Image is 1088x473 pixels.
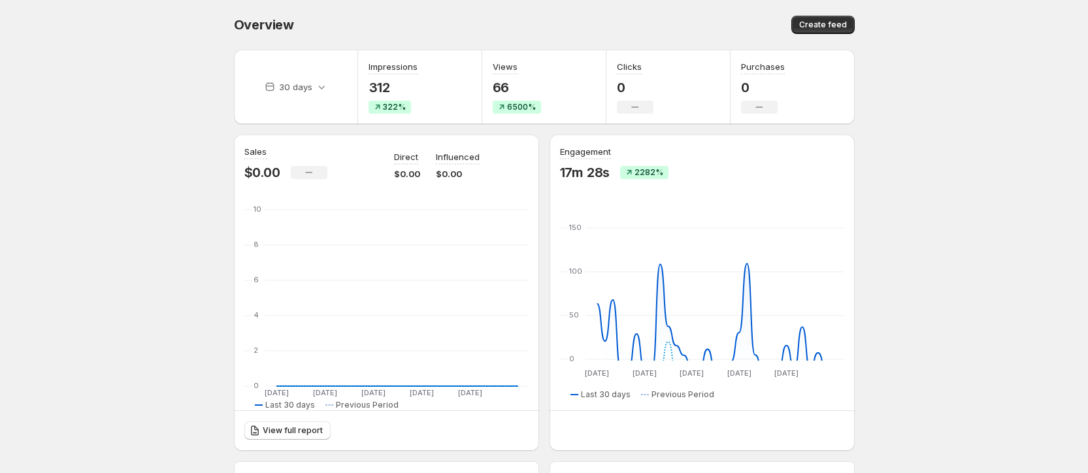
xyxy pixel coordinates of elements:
p: 30 days [279,80,312,93]
text: [DATE] [632,368,656,378]
span: Overview [234,17,294,33]
p: 0 [617,80,653,95]
span: Previous Period [336,400,399,410]
p: $0.00 [394,167,420,180]
p: 0 [741,80,785,95]
a: View full report [244,421,331,440]
span: 6500% [507,102,536,112]
h3: Impressions [369,60,418,73]
span: 2282% [635,167,663,178]
p: $0.00 [244,165,280,180]
text: [DATE] [727,368,751,378]
span: Last 30 days [265,400,315,410]
h3: Clicks [617,60,642,73]
span: View full report [263,425,323,436]
text: 6 [254,275,259,284]
text: 8 [254,240,259,249]
text: [DATE] [680,368,704,378]
text: [DATE] [361,388,385,397]
text: 4 [254,310,259,319]
p: 66 [493,80,541,95]
text: [DATE] [264,388,288,397]
text: 0 [569,354,574,363]
p: 17m 28s [560,165,610,180]
p: Direct [394,150,418,163]
p: Influenced [436,150,480,163]
text: [DATE] [409,388,433,397]
span: Previous Period [651,389,714,400]
p: $0.00 [436,167,480,180]
h3: Purchases [741,60,785,73]
span: Create feed [799,20,847,30]
text: [DATE] [585,368,609,378]
text: 0 [254,381,259,390]
text: 150 [569,223,582,232]
text: 100 [569,267,582,276]
h3: Engagement [560,145,611,158]
text: [DATE] [457,388,482,397]
text: 10 [254,204,261,214]
h3: Sales [244,145,267,158]
text: [DATE] [312,388,337,397]
text: 2 [254,346,258,355]
span: 322% [383,102,406,112]
span: Last 30 days [581,389,631,400]
text: [DATE] [774,368,799,378]
p: 312 [369,80,418,95]
text: 50 [569,310,579,319]
button: Create feed [791,16,855,34]
h3: Views [493,60,518,73]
